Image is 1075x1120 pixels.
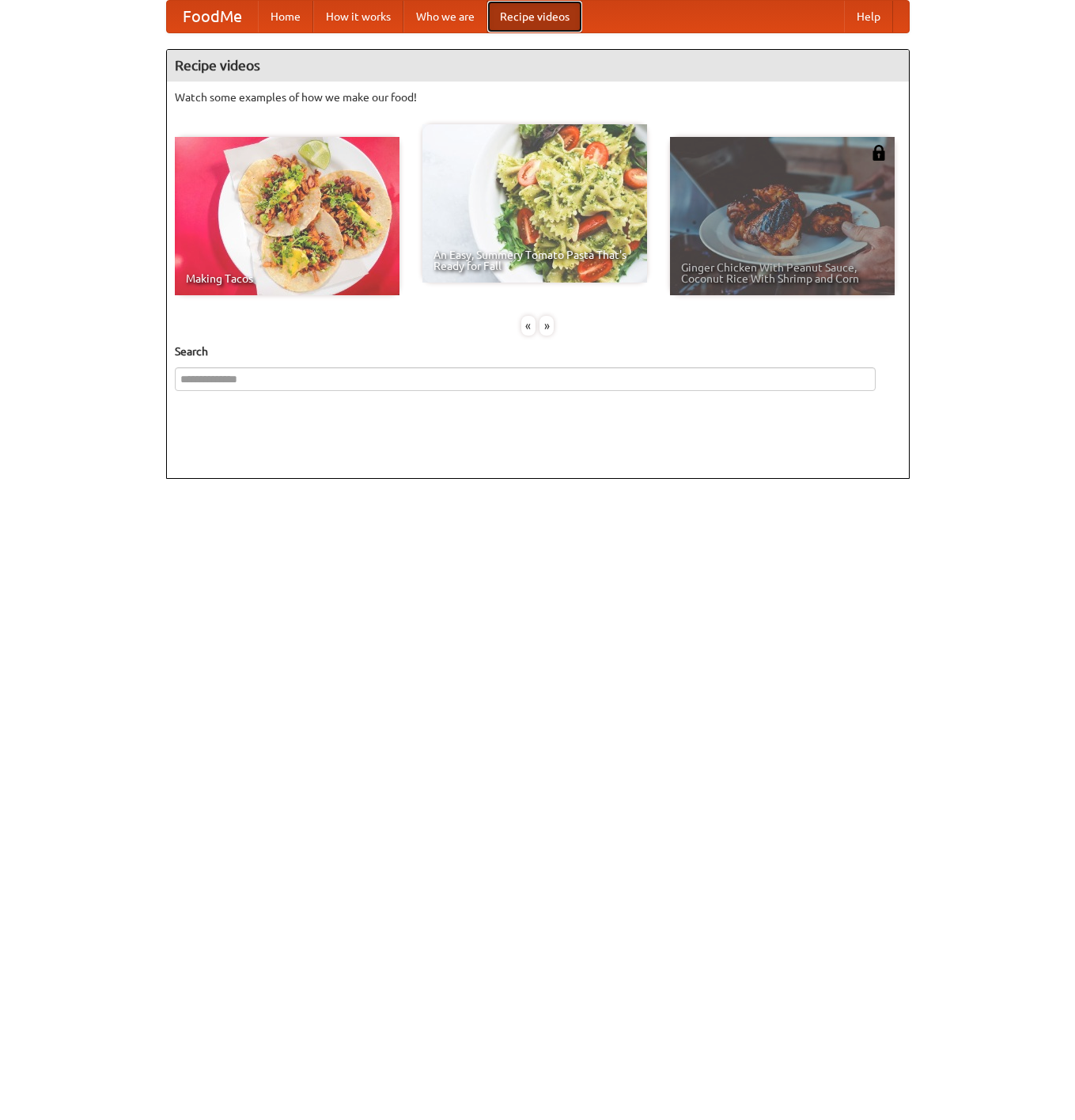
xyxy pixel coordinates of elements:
div: » [539,316,554,336]
a: FoodMe [167,1,258,32]
span: Making Tacos [186,273,388,284]
a: Making Tacos [175,137,399,295]
a: How it works [313,1,403,32]
img: 483408.png [871,145,887,161]
h4: Recipe videos [167,50,909,82]
a: Help [844,1,893,32]
span: An Easy, Summery Tomato Pasta That's Ready for Fall [433,249,636,271]
p: Watch some examples of how we make our food! [175,89,901,105]
a: Home [258,1,313,32]
a: Who we are [403,1,487,32]
a: An Easy, Summery Tomato Pasta That's Ready for Fall [422,124,647,283]
div: « [521,316,536,336]
h5: Search [175,344,901,359]
a: Recipe videos [487,1,582,32]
